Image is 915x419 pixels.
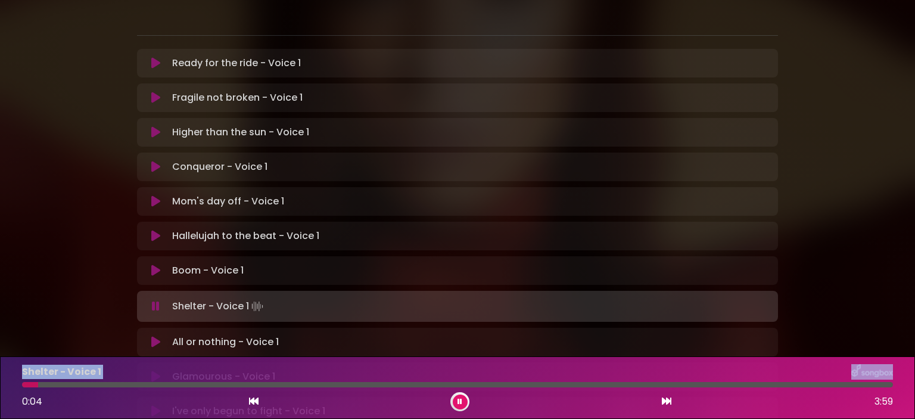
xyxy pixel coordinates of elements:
[172,263,244,278] p: Boom - Voice 1
[172,194,284,209] p: Mom's day off - Voice 1
[22,395,42,408] span: 0:04
[874,395,893,409] span: 3:59
[172,335,279,349] p: All or nothing - Voice 1
[172,56,301,70] p: Ready for the ride - Voice 1
[172,91,303,105] p: Fragile not broken - Voice 1
[172,125,309,139] p: Higher than the sun - Voice 1
[172,298,266,315] p: Shelter - Voice 1
[851,364,893,380] img: songbox-logo-white.png
[249,298,266,315] img: waveform4.gif
[172,160,267,174] p: Conqueror - Voice 1
[172,229,319,243] p: Hallelujah to the beat - Voice 1
[22,365,101,379] p: Shelter - Voice 1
